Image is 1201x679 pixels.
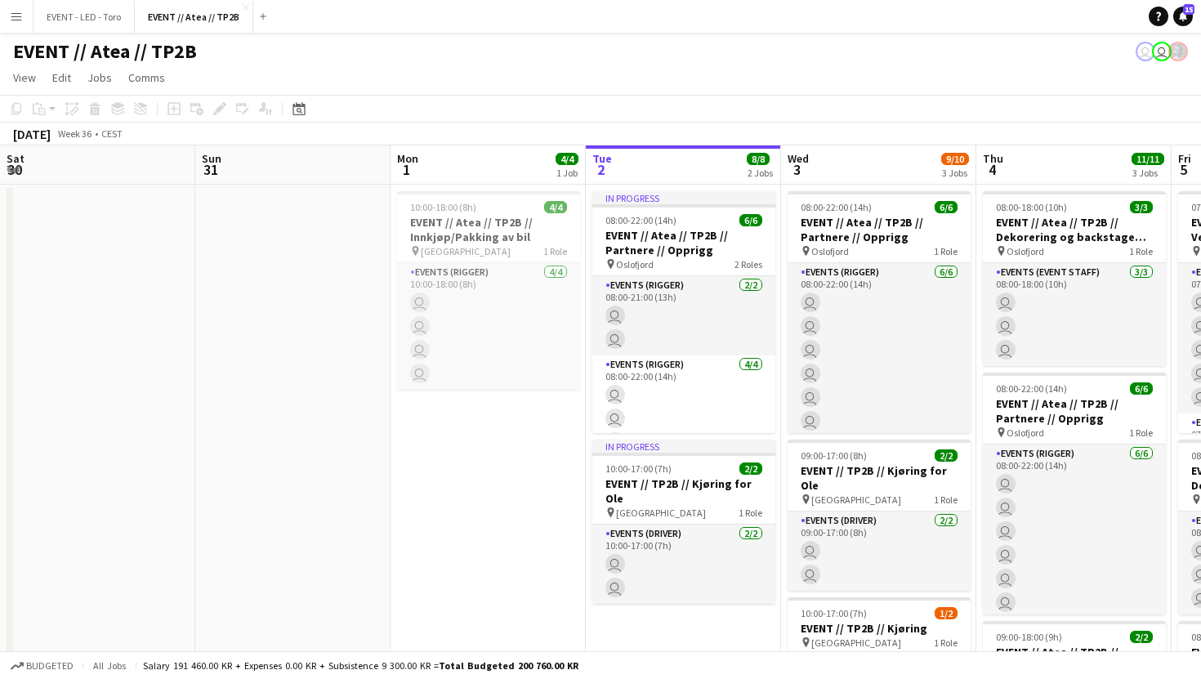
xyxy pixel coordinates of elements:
[605,462,672,475] span: 10:00-17:00 (7h)
[739,507,762,519] span: 1 Role
[739,462,762,475] span: 2/2
[935,607,958,619] span: 1/2
[4,160,25,179] span: 30
[801,201,872,213] span: 08:00-22:00 (14h)
[1130,631,1153,643] span: 2/2
[592,276,775,355] app-card-role: Events (Rigger)2/208:00-21:00 (13h)
[199,160,221,179] span: 31
[87,70,112,85] span: Jobs
[1007,427,1044,439] span: Oslofjord
[934,245,958,257] span: 1 Role
[556,167,578,179] div: 1 Job
[983,263,1166,366] app-card-role: Events (Event Staff)3/308:00-18:00 (10h)
[397,191,580,390] app-job-card: 10:00-18:00 (8h)4/4EVENT // Atea // TP2B // Innkjøp/Pakking av bil [GEOGRAPHIC_DATA]1 RoleEvents ...
[590,160,612,179] span: 2
[1129,427,1153,439] span: 1 Role
[592,476,775,506] h3: EVENT // TP2B // Kjøring for Ole
[1136,42,1155,61] app-user-avatar: Christina Benedicte Halstensen
[1007,245,1044,257] span: Oslofjord
[1152,42,1172,61] app-user-avatar: Ylva Barane
[788,215,971,244] h3: EVENT // Atea // TP2B // Partnere // Opprigg
[556,153,578,165] span: 4/4
[788,511,971,591] app-card-role: Events (Driver)2/209:00-17:00 (8h)
[811,637,901,649] span: [GEOGRAPHIC_DATA]
[983,396,1166,426] h3: EVENT // Atea // TP2B // Partnere // Opprigg
[8,657,76,675] button: Budgeted
[983,191,1166,366] app-job-card: 08:00-18:00 (10h)3/3EVENT // Atea // TP2B // Dekorering og backstage oppsett Oslofjord1 RoleEvent...
[13,70,36,85] span: View
[7,67,42,88] a: View
[54,127,95,140] span: Week 36
[397,151,418,166] span: Mon
[996,382,1067,395] span: 08:00-22:00 (14h)
[439,659,578,672] span: Total Budgeted 200 760.00 KR
[788,463,971,493] h3: EVENT // TP2B // Kjøring for Ole
[543,245,567,257] span: 1 Role
[13,39,197,64] h1: EVENT // Atea // TP2B
[788,621,971,636] h3: EVENT // TP2B // Kjøring
[1129,245,1153,257] span: 1 Role
[135,1,253,33] button: EVENT // Atea // TP2B
[983,215,1166,244] h3: EVENT // Atea // TP2B // Dekorering og backstage oppsett
[1178,151,1191,166] span: Fri
[983,645,1166,674] h3: EVENT // Atea // TP2B // Registrering partnere
[128,70,165,85] span: Comms
[544,201,567,213] span: 4/4
[788,263,971,437] app-card-role: Events (Rigger)6/608:00-22:00 (14h)
[52,70,71,85] span: Edit
[592,191,775,204] div: In progress
[1176,160,1191,179] span: 5
[202,151,221,166] span: Sun
[592,151,612,166] span: Tue
[592,228,775,257] h3: EVENT // Atea // TP2B // Partnere // Opprigg
[788,440,971,591] div: 09:00-17:00 (8h)2/2EVENT // TP2B // Kjøring for Ole [GEOGRAPHIC_DATA]1 RoleEvents (Driver)2/209:0...
[747,153,770,165] span: 8/8
[46,67,78,88] a: Edit
[811,494,901,506] span: [GEOGRAPHIC_DATA]
[934,637,958,649] span: 1 Role
[592,440,775,604] div: In progress10:00-17:00 (7h)2/2EVENT // TP2B // Kjøring for Ole [GEOGRAPHIC_DATA]1 RoleEvents (Dri...
[1183,4,1194,15] span: 15
[935,449,958,462] span: 2/2
[592,191,775,433] app-job-card: In progress08:00-22:00 (14h)6/6EVENT // Atea // TP2B // Partnere // Opprigg Oslofjord2 RolesEvent...
[1173,7,1193,26] a: 15
[410,201,476,213] span: 10:00-18:00 (8h)
[788,151,809,166] span: Wed
[785,160,809,179] span: 3
[616,507,706,519] span: [GEOGRAPHIC_DATA]
[734,258,762,270] span: 2 Roles
[101,127,123,140] div: CEST
[980,160,1003,179] span: 4
[90,659,129,672] span: All jobs
[801,449,867,462] span: 09:00-17:00 (8h)
[33,1,135,33] button: EVENT - LED - Toro
[934,494,958,506] span: 1 Role
[739,214,762,226] span: 6/6
[421,245,511,257] span: [GEOGRAPHIC_DATA]
[1132,153,1164,165] span: 11/11
[616,258,654,270] span: Oslofjord
[13,126,51,142] div: [DATE]
[788,191,971,433] app-job-card: 08:00-22:00 (14h)6/6EVENT // Atea // TP2B // Partnere // Opprigg Oslofjord1 RoleEvents (Rigger)6/...
[811,245,849,257] span: Oslofjord
[1132,167,1163,179] div: 3 Jobs
[395,160,418,179] span: 1
[941,153,969,165] span: 9/10
[748,167,773,179] div: 2 Jobs
[983,151,1003,166] span: Thu
[983,373,1166,614] app-job-card: 08:00-22:00 (14h)6/6EVENT // Atea // TP2B // Partnere // Opprigg Oslofjord1 RoleEvents (Rigger)6/...
[996,201,1067,213] span: 08:00-18:00 (10h)
[143,659,578,672] div: Salary 191 460.00 KR + Expenses 0.00 KR + Subsistence 9 300.00 KR =
[592,355,775,482] app-card-role: Events (Rigger)4/408:00-22:00 (14h)
[935,201,958,213] span: 6/6
[592,440,775,453] div: In progress
[1130,201,1153,213] span: 3/3
[26,660,74,672] span: Budgeted
[122,67,172,88] a: Comms
[81,67,118,88] a: Jobs
[801,607,867,619] span: 10:00-17:00 (7h)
